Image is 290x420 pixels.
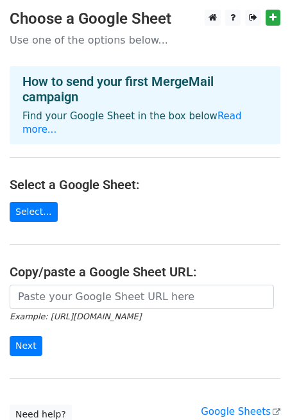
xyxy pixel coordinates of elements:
a: Read more... [22,110,242,135]
h4: Select a Google Sheet: [10,177,280,192]
h4: Copy/paste a Google Sheet URL: [10,264,280,280]
p: Use one of the options below... [10,33,280,47]
input: Paste your Google Sheet URL here [10,285,274,309]
a: Select... [10,202,58,222]
h4: How to send your first MergeMail campaign [22,74,268,105]
h3: Choose a Google Sheet [10,10,280,28]
input: Next [10,336,42,356]
p: Find your Google Sheet in the box below [22,110,268,137]
small: Example: [URL][DOMAIN_NAME] [10,312,141,321]
a: Google Sheets [201,406,280,417]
